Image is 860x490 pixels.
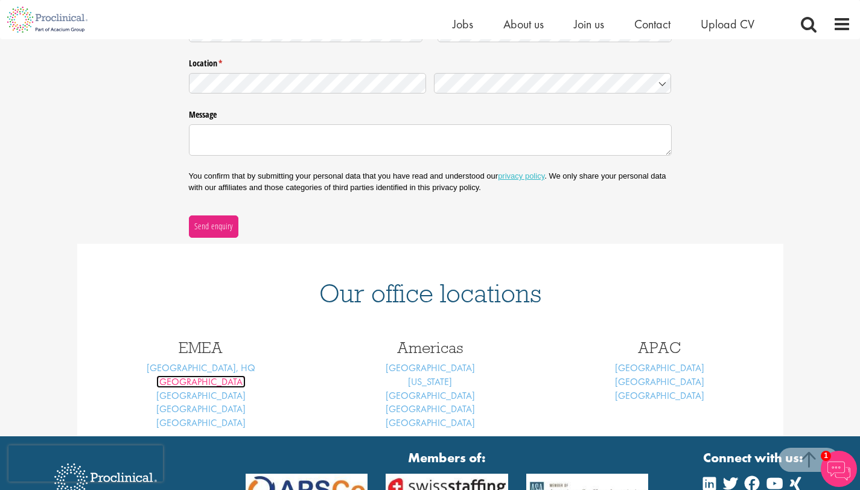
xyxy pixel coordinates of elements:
h1: Our office locations [95,280,765,307]
h3: EMEA [95,340,307,355]
a: [GEOGRAPHIC_DATA] [615,389,704,402]
a: [GEOGRAPHIC_DATA] [156,416,246,429]
p: You confirm that by submitting your personal data that you have read and understood our . We only... [189,171,672,192]
a: [GEOGRAPHIC_DATA] [615,375,704,388]
a: privacy policy [498,171,544,180]
a: [GEOGRAPHIC_DATA] [386,416,475,429]
a: [GEOGRAPHIC_DATA] [386,361,475,374]
strong: Connect with us: [703,448,806,467]
a: [GEOGRAPHIC_DATA] [156,375,246,388]
a: [GEOGRAPHIC_DATA] [156,389,246,402]
a: Upload CV [701,16,754,32]
iframe: reCAPTCHA [8,445,163,482]
input: State / Province / Region [189,73,427,94]
a: About us [503,16,544,32]
a: [GEOGRAPHIC_DATA] [386,389,475,402]
a: Jobs [453,16,473,32]
img: Chatbot [821,451,857,487]
a: Contact [634,16,670,32]
a: [US_STATE] [408,375,452,388]
input: Country [434,73,672,94]
a: [GEOGRAPHIC_DATA], HQ [147,361,255,374]
h3: Americas [325,340,536,355]
a: [GEOGRAPHIC_DATA] [156,402,246,415]
a: Join us [574,16,604,32]
h3: APAC [554,340,765,355]
strong: Members of: [246,448,649,467]
a: [GEOGRAPHIC_DATA] [615,361,704,374]
button: Send enquiry [189,215,238,237]
legend: Location [189,54,672,69]
span: 1 [821,451,831,461]
label: Message [189,105,672,121]
span: Send enquiry [194,220,233,233]
a: [GEOGRAPHIC_DATA] [386,402,475,415]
